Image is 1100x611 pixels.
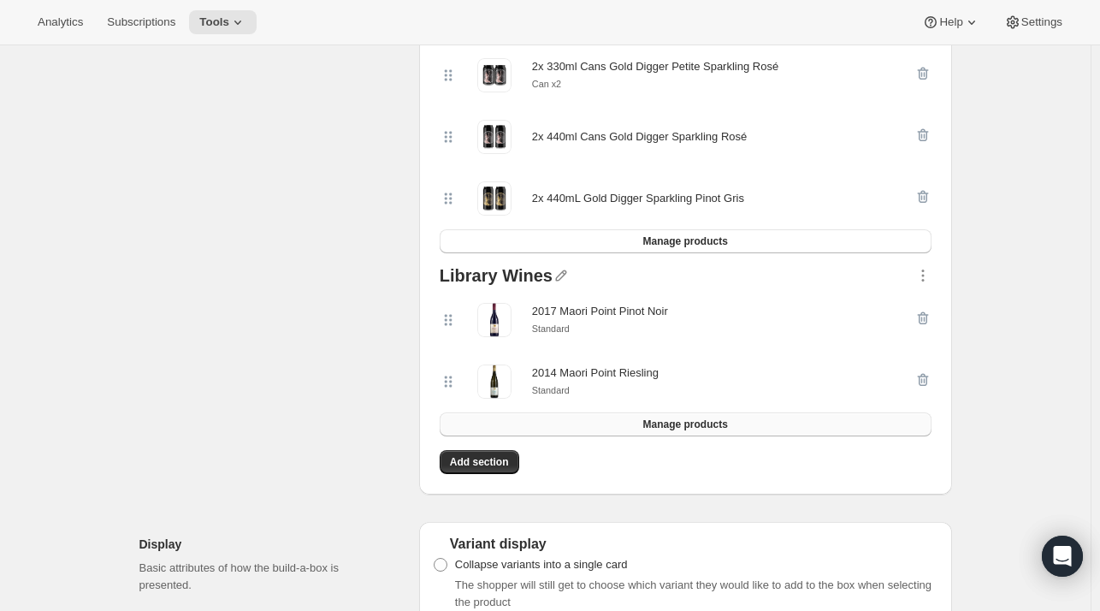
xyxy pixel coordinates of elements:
div: 2x 440ml Cans Gold Digger Sparkling Rosé [532,128,747,145]
button: Manage products [440,412,931,436]
div: 2x 440mL Gold Digger Sparkling Pinot Gris [532,190,744,207]
div: 2014 Maori Point Riesling [532,365,659,382]
span: Settings [1021,15,1062,29]
button: Manage products [440,229,931,253]
span: Subscriptions [107,15,175,29]
small: Can x2 [532,79,561,89]
small: Standard [532,323,570,334]
span: The shopper will still get to choose which variant they would like to add to the box when selecti... [455,578,931,608]
div: 2017 Maori Point Pinot Noir [532,303,668,320]
span: Manage products [642,234,727,248]
div: 2x 330ml Cans Gold Digger Petite Sparkling Rosé [532,58,778,75]
h2: Display [139,536,392,553]
button: Settings [994,10,1073,34]
button: Tools [189,10,257,34]
button: Analytics [27,10,93,34]
div: Variant display [433,536,938,553]
small: Standard [532,385,570,395]
button: Add section [440,450,519,474]
p: Basic attributes of how the build-a-box is presented. [139,560,392,594]
span: Help [939,15,962,29]
span: Manage products [642,418,727,431]
div: Open Intercom Messenger [1042,536,1083,577]
span: Collapse variants into a single card [455,558,628,571]
button: Help [912,10,990,34]
span: Tools [199,15,229,29]
div: Library Wines [440,267,553,289]
span: Analytics [38,15,83,29]
button: Subscriptions [97,10,186,34]
span: Add section [450,455,509,469]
